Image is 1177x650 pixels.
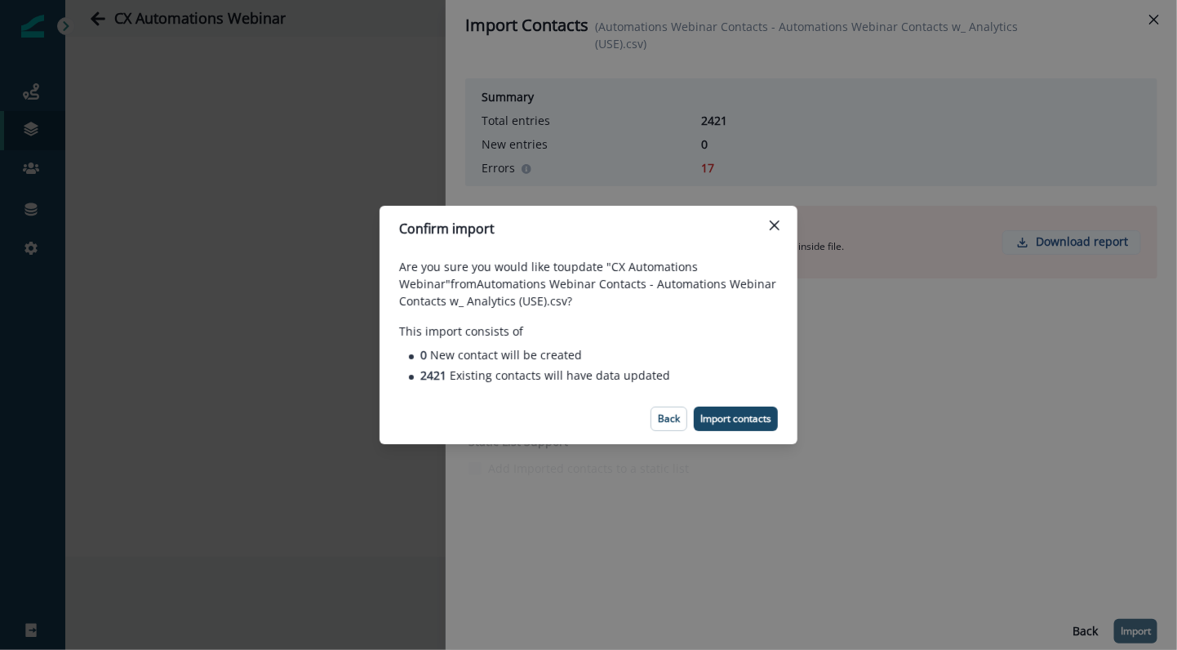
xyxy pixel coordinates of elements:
[694,407,778,431] button: Import contacts
[762,212,788,238] button: Close
[658,413,680,425] p: Back
[420,367,450,383] span: 2421
[399,258,778,309] p: Are you sure you would like to update "CX Automations Webinar" from Automations Webinar Contacts ...
[399,219,495,238] p: Confirm import
[651,407,687,431] button: Back
[420,346,582,363] p: New contact will be created
[420,367,670,384] p: Existing contacts will have data updated
[399,323,778,340] p: This import consists of
[700,413,771,425] p: Import contacts
[420,347,430,363] span: 0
